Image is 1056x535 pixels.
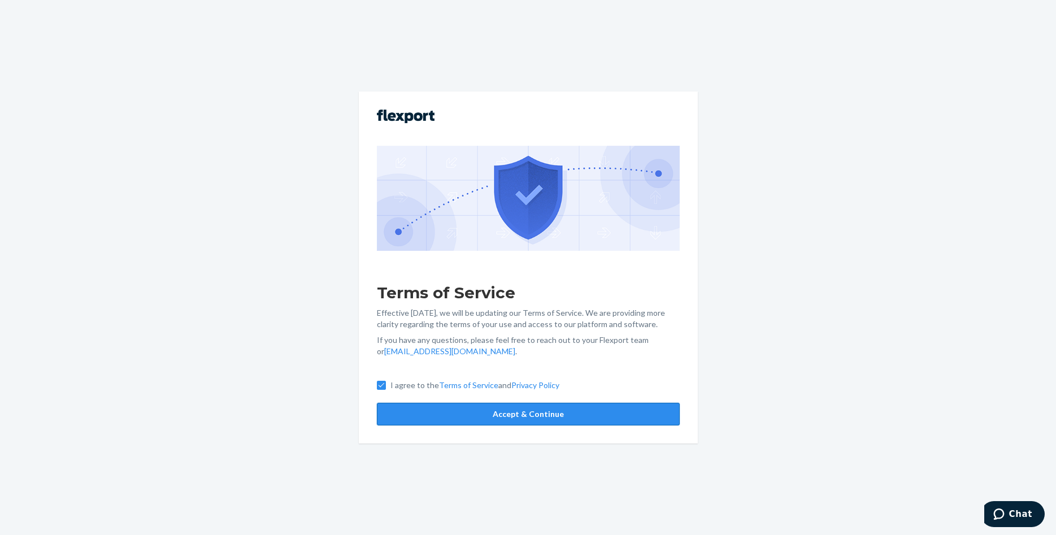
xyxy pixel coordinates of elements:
[377,282,680,303] h1: Terms of Service
[439,380,498,390] a: Terms of Service
[377,381,386,390] input: I agree to theTerms of ServiceandPrivacy Policy
[377,403,680,425] button: Accept & Continue
[377,146,680,251] img: GDPR Compliance
[390,380,559,391] p: I agree to the and
[511,380,559,390] a: Privacy Policy
[384,346,515,356] a: [EMAIL_ADDRESS][DOMAIN_NAME]
[377,110,434,123] img: Flexport logo
[984,501,1045,529] iframe: Opens a widget where you can chat to one of our agents
[377,334,680,357] p: If you have any questions, please feel free to reach out to your Flexport team or .
[377,307,680,330] p: Effective [DATE], we will be updating our Terms of Service. We are providing more clarity regardi...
